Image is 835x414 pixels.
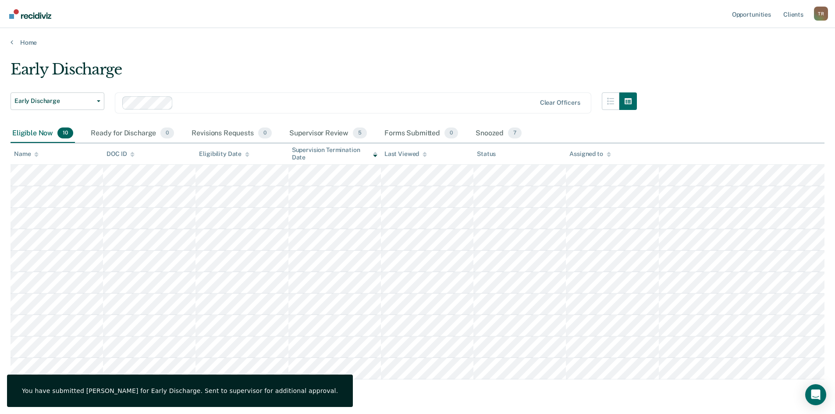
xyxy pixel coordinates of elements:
[508,127,522,139] span: 7
[14,150,39,158] div: Name
[89,124,176,143] div: Ready for Discharge0
[814,7,828,21] button: Profile dropdown button
[9,9,51,19] img: Recidiviz
[569,150,611,158] div: Assigned to
[190,124,273,143] div: Revisions Requests0
[540,99,580,106] div: Clear officers
[805,384,826,405] div: Open Intercom Messenger
[11,92,104,110] button: Early Discharge
[14,97,93,105] span: Early Discharge
[11,60,637,85] div: Early Discharge
[814,7,828,21] div: T R
[288,124,369,143] div: Supervisor Review5
[384,150,427,158] div: Last Viewed
[258,127,272,139] span: 0
[444,127,458,139] span: 0
[22,387,338,395] div: You have submitted [PERSON_NAME] for Early Discharge. Sent to supervisor for additional approval.
[11,39,824,46] a: Home
[199,150,249,158] div: Eligibility Date
[477,150,496,158] div: Status
[474,124,523,143] div: Snoozed7
[292,146,377,161] div: Supervision Termination Date
[57,127,73,139] span: 10
[11,124,75,143] div: Eligible Now10
[107,150,135,158] div: DOC ID
[353,127,367,139] span: 5
[160,127,174,139] span: 0
[383,124,460,143] div: Forms Submitted0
